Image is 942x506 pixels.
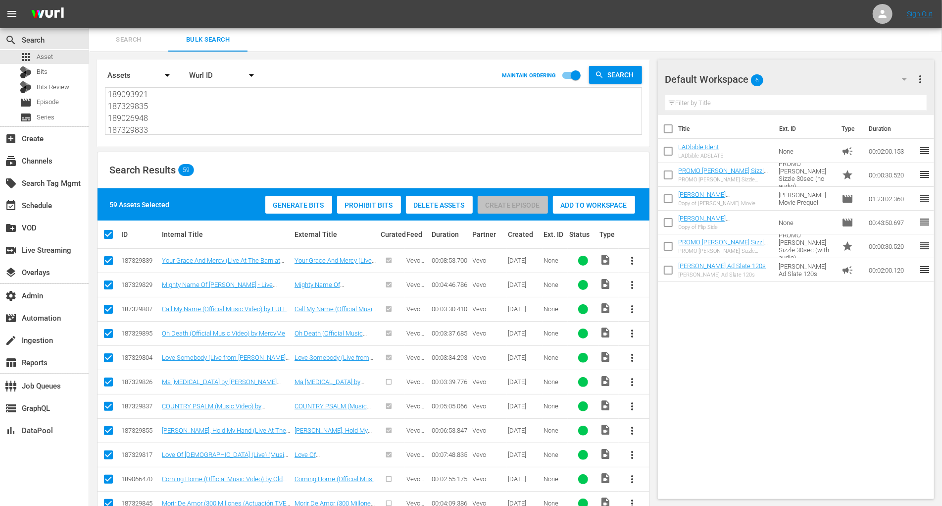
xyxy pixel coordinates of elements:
td: 00:00:30.520 [865,234,919,258]
span: Episode [37,97,59,107]
span: reorder [919,264,931,276]
a: Sign Out [907,10,933,18]
div: 00:03:39.776 [432,378,469,386]
a: Ma [MEDICAL_DATA] by [PERSON_NAME] Brusly [162,378,281,393]
div: Bits Review [20,81,32,93]
div: 187329829 [121,281,159,288]
th: Ext. ID [773,115,835,143]
span: Video [600,472,612,484]
div: [DATE] [508,378,541,386]
div: Assets [105,61,179,89]
span: Search [604,66,642,84]
span: Can only bulk create episodes with 20 or fewer assets [478,199,548,211]
a: Oh Death (Official Music Video) by MercyMe [295,330,367,344]
button: more_vert [620,346,644,370]
span: Search [5,34,17,46]
div: 00:06:53.847 [432,427,469,434]
span: Vevo [473,451,487,458]
span: Vevo Partner Catalog [406,354,428,376]
a: COUNTRY PSALM (Music Video) by [PERSON_NAME] [295,402,371,417]
td: [PERSON_NAME] Movie Prequel [775,187,838,211]
div: [DATE] [508,354,541,361]
a: Ma [MEDICAL_DATA] by [PERSON_NAME] Brusly [295,378,364,393]
a: Love Somebody (Live from [PERSON_NAME][GEOGRAPHIC_DATA]) by [PERSON_NAME] [162,354,290,369]
span: Delete Assets [406,201,473,209]
a: PROMO [PERSON_NAME] Sizzle 30sec (with audio) [679,238,768,253]
td: PROMO [PERSON_NAME] Sizzle 30sec (with audio) [775,234,838,258]
span: Series [20,112,32,123]
td: 01:23:02.360 [865,187,919,211]
span: Vevo [473,257,487,264]
a: PROMO [PERSON_NAME] Sizzle 30sec (no audio) [679,167,768,182]
div: Partner [473,230,505,238]
span: reorder [919,169,931,180]
span: Vevo Partner Catalog [406,451,428,473]
div: [DATE] [508,475,541,483]
span: more_vert [626,255,638,267]
div: [DATE] [508,305,541,313]
span: Vevo Partner Catalog [406,330,428,352]
a: LADbible Ident [679,143,719,151]
button: more_vert [620,249,644,273]
div: [PERSON_NAME] Ad Slate 120s [679,272,766,278]
th: Duration [863,115,922,143]
div: 00:03:34.293 [432,354,469,361]
span: Episode [842,193,853,205]
div: Wurl ID [189,61,263,89]
span: Vevo Partner Catalog [406,257,428,279]
div: ID [121,230,159,238]
a: [PERSON_NAME][MEDICAL_DATA] [PERSON_NAME] Movie [679,191,744,213]
button: Create Episode [478,196,548,214]
span: Automation [5,312,17,324]
div: PROMO [PERSON_NAME] Sizzle 30sec (no audio) [679,176,771,183]
a: Call My Name (Official Music Video) by FULL CIRCLE BOYS [162,305,291,320]
span: Admin [5,290,17,302]
button: more_vert [620,297,644,321]
span: Video [600,327,612,338]
div: 187329839 [121,257,159,264]
div: 00:08:53.700 [432,257,469,264]
div: Copy of [PERSON_NAME] Movie [679,200,771,207]
img: ans4CAIJ8jUAAAAAAAAAAAAAAAAAAAAAAAAgQb4GAAAAAAAAAAAAAAAAAAAAAAAAJMjXAAAAAAAAAAAAAAAAAAAAAAAAgAT5G... [24,2,71,26]
span: reorder [919,216,931,228]
span: Vevo Partner Catalog [406,378,428,400]
span: reorder [919,192,931,204]
span: Series [37,112,54,122]
span: Ingestion [5,335,17,346]
div: 187329817 [121,451,159,458]
a: Mighty Name Of [PERSON_NAME] - Live (Official Video) by [PERSON_NAME] [295,281,358,311]
span: reorder [919,240,931,252]
button: Add to Workspace [553,196,635,214]
th: Title [679,115,774,143]
div: 00:03:37.685 [432,330,469,337]
a: Your Grace And Mercy (Live At The Barn at [GEOGRAPHIC_DATA], [GEOGRAPHIC_DATA], [GEOGRAPHIC_DATA]... [295,257,376,316]
span: Vevo Partner Catalog [406,402,428,425]
span: more_vert [626,400,638,412]
span: Bulk Search [174,34,242,46]
div: None [544,475,566,483]
button: more_vert [620,419,644,443]
span: Schedule [5,200,17,212]
span: Prohibit Bits [337,201,401,209]
button: more_vert [620,273,644,297]
div: Ext. ID [544,230,566,238]
span: Reports [5,357,17,369]
div: Default Workspace [665,65,916,93]
span: Create Episode [478,201,548,209]
div: 00:04:46.786 [432,281,469,288]
span: Vevo Partner Catalog [406,281,428,303]
div: None [544,427,566,434]
td: None [775,139,838,163]
span: Add to Workspace [553,201,635,209]
button: more_vert [620,467,644,491]
span: Asset [37,52,53,62]
div: [DATE] [508,281,541,288]
a: Coming Home (Official Music Video) by Old Dominion [162,475,287,490]
span: more_vert [626,352,638,364]
td: 00:43:50.697 [865,211,919,234]
span: DataPool [5,425,17,437]
button: more_vert [915,67,927,91]
span: 59 [178,167,194,173]
a: Your Grace And Mercy (Live At The Barn at [GEOGRAPHIC_DATA], [GEOGRAPHIC_DATA], [GEOGRAPHIC_DATA]... [162,257,286,294]
div: 187329895 [121,330,159,337]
